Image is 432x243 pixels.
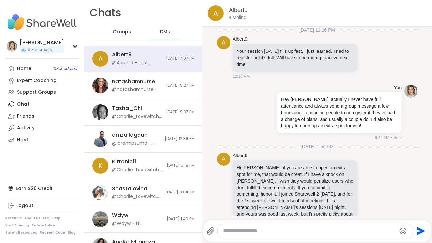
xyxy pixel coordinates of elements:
img: https://sharewell-space-live.sfo3.digitaloceanspaces.com/user-generated/1428b28a-5fdc-4418-a3a2-0... [92,185,108,200]
span: Groups [113,29,131,35]
a: Albert9 [233,153,247,159]
div: @loremipsumd - Sita Consect A elit se doeiu tem inc utlab etdo ma aliquae adminimveni qu Nostrude... [112,140,161,147]
span: A [213,8,218,18]
div: @natashamnurse - No worries. Thanks for letting me know! [112,87,162,93]
div: Online [229,14,246,21]
span: [DATE] 5:27 PM [166,83,195,88]
span: A [222,155,226,164]
a: Redeem Code [40,230,65,235]
a: Safety Policy [32,223,55,228]
div: @Wdyw - Hi [PERSON_NAME]! How are you doing [DATE]? Sure let me know and I will check it out [112,220,163,227]
span: [DATE] 12:38 PM [165,136,195,142]
div: natashamnurse [112,78,155,85]
div: Shastalovina [112,185,147,192]
button: Send [413,224,428,238]
span: 5 Pro credits [28,47,52,52]
a: Friends [5,110,79,122]
img: https://sharewell-space-live.sfo3.digitaloceanspaces.com/user-generated/4f71d88c-b5a3-4d30-8cfd-2... [92,131,108,147]
div: amzallagdan [112,131,148,139]
div: Tasha_Chi [112,105,142,112]
div: Earn $20 Credit [5,182,79,194]
a: Support Groups [5,87,79,98]
a: Help [52,216,60,221]
span: [DATE] 1:50 PM [297,143,338,150]
div: Home [17,65,31,72]
img: https://sharewell-space-live.sfo3.digitaloceanspaces.com/user-generated/d03db1ab-9dd7-40a8-afb6-8... [92,211,108,227]
p: Your session [DATE] fills up fast, I just learned. Tried to register but it’s full. Will have to ... [237,48,354,68]
span: [DATE] 12:16 PM [295,27,339,33]
a: Albert9 [229,6,248,14]
div: Friends [17,113,34,120]
img: https://sharewell-space-live.sfo3.digitaloceanspaces.com/user-generated/d44ce118-e614-49f3-90b3-4... [92,104,108,120]
span: [DATE] 5:18 PM [167,163,195,168]
img: Charlie_Lovewitch [7,41,17,52]
div: Kitronic11 [112,158,136,165]
a: FAQ [43,216,50,221]
button: Emoji picker [399,227,407,235]
span: [DATE] 8:04 PM [165,190,195,195]
div: [PERSON_NAME] [20,39,64,46]
span: [DATE] 7:07 PM [166,56,195,61]
textarea: Type your message [223,228,396,234]
div: Albert9 [112,51,132,58]
a: Referrals [5,216,22,221]
div: @Charlie_Lovewitch - [URL][DOMAIN_NAME] [112,167,163,173]
span: A [98,54,103,64]
div: @Charlie_Lovewitch - Oh no! Not sure why, maybe I accidently rescheduled the one from last week i... [112,113,162,120]
a: Blog [68,230,76,235]
div: @Albert9 - Just wanted to say that everyone is battling their own issues. I didnt realize you hav... [112,60,162,66]
a: Host [5,134,79,146]
span: DMs [160,29,170,35]
span: • [391,135,392,141]
a: Host Training [5,223,29,228]
h4: You [394,85,402,91]
a: Activity [5,122,79,134]
a: Albert9 [233,36,247,43]
h1: Chats [90,5,121,20]
span: [DATE] 9:37 PM [166,109,195,115]
img: ShareWell Nav Logo [5,11,79,34]
a: Home10Scheduled [5,63,79,75]
span: [DATE] 1:49 PM [167,216,195,222]
div: Host [17,137,28,143]
img: https://sharewell-space-live.sfo3.digitaloceanspaces.com/user-generated/9c859989-5879-4ef0-96bf-1... [404,85,417,98]
span: 12:16 PM [233,73,250,79]
span: 10 Scheduled [52,66,77,71]
div: Support Groups [17,89,56,96]
div: Logout [16,202,33,209]
span: 9:44 PM [375,135,390,141]
div: @Charlie_Lovewitch - How cool! I'm in [GEOGRAPHIC_DATA]! [112,193,161,200]
div: Activity [17,125,35,131]
p: Hey [PERSON_NAME], actually I never have full attendance and always send a group message a few ho... [281,96,398,129]
div: Expert Coaching [17,77,57,84]
a: Expert Coaching [5,75,79,87]
span: Sent [393,135,402,141]
span: A [222,38,226,47]
img: https://sharewell-space-live.sfo3.digitaloceanspaces.com/user-generated/a48c0bee-b1e8-4ea2-86ec-9... [92,78,108,93]
div: Wdyw [112,212,128,219]
span: K [98,161,102,171]
a: Safety Resources [5,230,37,235]
a: Logout [5,200,79,212]
a: About Us [24,216,40,221]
